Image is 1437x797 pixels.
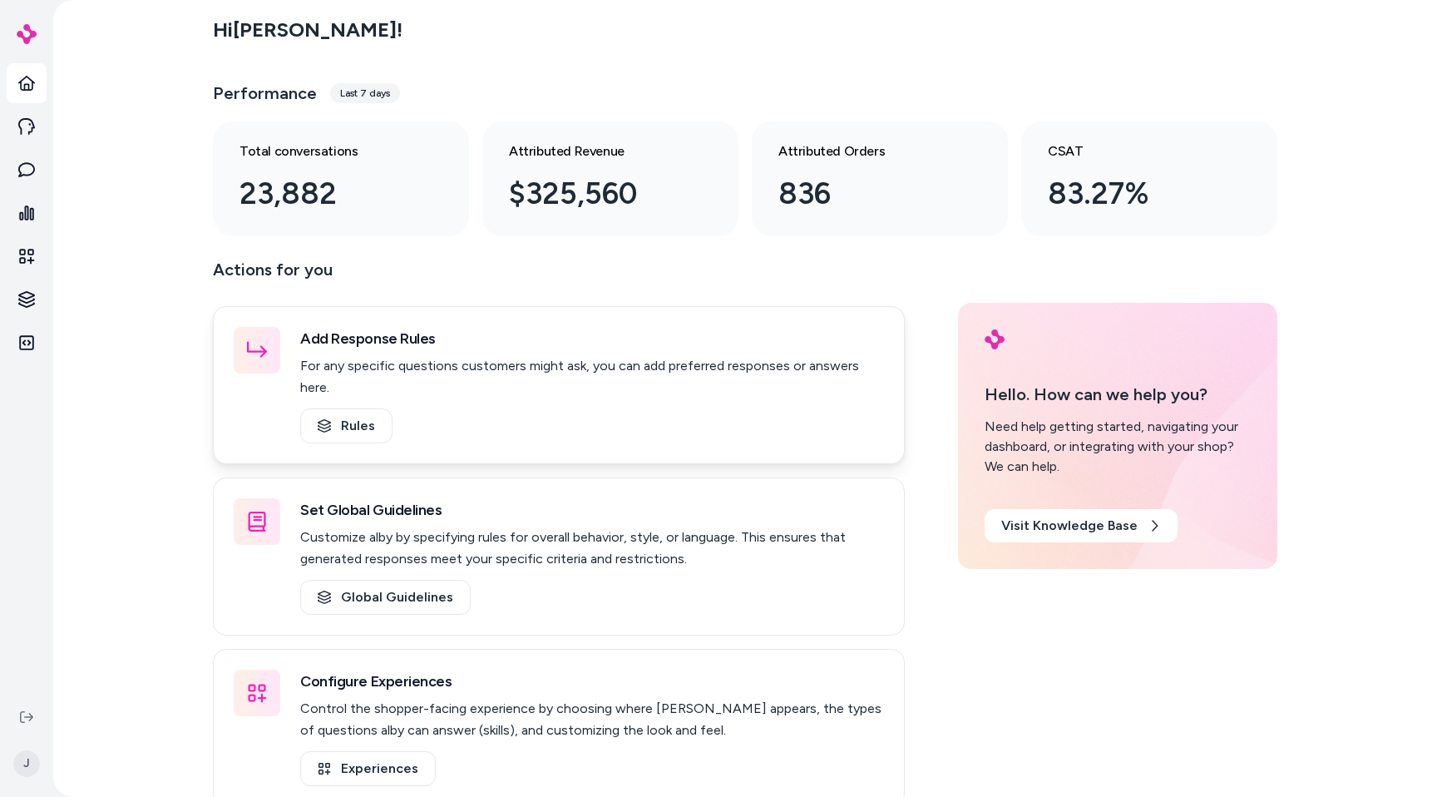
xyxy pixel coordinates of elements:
h3: Attributed Orders [778,141,955,161]
a: Visit Knowledge Base [985,509,1178,542]
h3: Set Global Guidelines [300,498,884,522]
h3: Add Response Rules [300,327,884,350]
a: Global Guidelines [300,580,471,615]
h3: Total conversations [239,141,416,161]
p: Hello. How can we help you? [985,382,1251,407]
span: J [13,750,40,777]
a: Rules [300,408,393,443]
button: J [10,737,43,790]
div: 23,882 [239,171,416,216]
h3: Attributed Revenue [509,141,685,161]
p: Customize alby by specifying rules for overall behavior, style, or language. This ensures that ge... [300,527,884,570]
div: 83.27% [1048,171,1224,216]
h3: CSAT [1048,141,1224,161]
h3: Configure Experiences [300,670,884,693]
p: For any specific questions customers might ask, you can add preferred responses or answers here. [300,355,884,398]
img: alby Logo [985,329,1005,349]
a: CSAT 83.27% [1021,121,1277,236]
div: Last 7 days [330,83,400,103]
h2: Hi [PERSON_NAME] ! [213,17,402,42]
div: $325,560 [509,171,685,216]
div: Need help getting started, navigating your dashboard, or integrating with your shop? We can help. [985,417,1251,477]
a: Attributed Revenue $325,560 [482,121,738,236]
p: Actions for you [213,256,905,296]
h3: Performance [213,82,317,105]
p: Control the shopper-facing experience by choosing where [PERSON_NAME] appears, the types of quest... [300,698,884,741]
img: alby Logo [17,24,37,44]
div: 836 [778,171,955,216]
a: Total conversations 23,882 [213,121,469,236]
a: Experiences [300,751,436,786]
a: Attributed Orders 836 [752,121,1008,236]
